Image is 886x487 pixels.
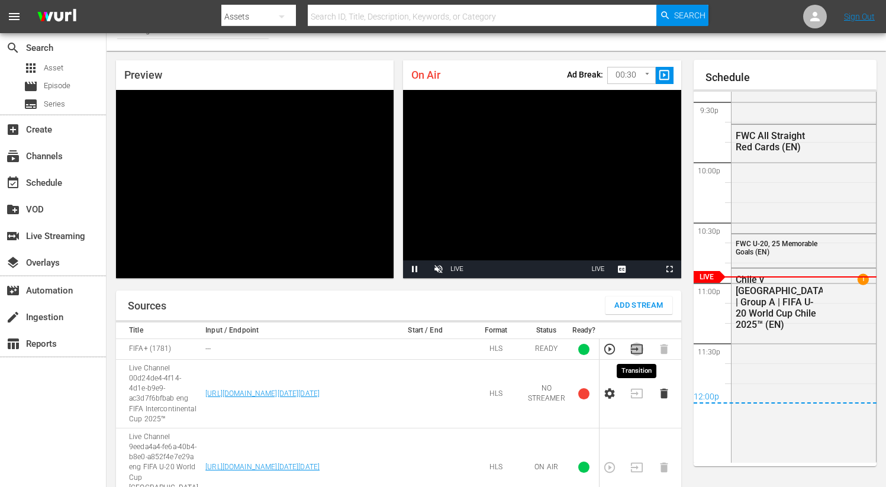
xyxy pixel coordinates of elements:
td: Live Channel 00d24de4-4f14-4d1e-b9e9-ac3d7f6bfbab eng FIFA Intercontinental Cup 2025™ [116,360,202,428]
span: Asset [44,62,63,74]
button: Pause [403,260,427,278]
button: Add Stream [605,296,672,314]
img: ans4CAIJ8jUAAAAAAAAAAAAAAAAAAAAAAAAgQb4GAAAAAAAAAAAAAAAAAAAAAAAAJMjXAAAAAAAAAAAAAAAAAAAAAAAAgAT5G... [28,3,85,31]
button: Seek to live, currently playing live [587,260,610,278]
th: Input / Endpoint [202,322,383,339]
span: Live Streaming [6,229,20,243]
th: Title [116,322,202,339]
button: Unmute [427,260,450,278]
span: Ingestion [6,310,20,324]
h1: Schedule [705,72,877,83]
div: 00:30 [607,64,656,86]
span: Search [674,5,705,26]
div: FWC All Straight Red Cards (EN) [736,130,823,153]
a: [URL][DOMAIN_NAME][DATE][DATE] [205,463,320,471]
button: Fullscreen [658,260,681,278]
span: Preview [124,69,162,81]
span: Search [6,41,20,55]
button: Delete [658,387,671,400]
h1: Sources [128,300,166,312]
span: FWC U-20, 25 Memorable Goals (EN) [736,240,817,256]
div: Video Player [116,90,394,278]
span: Asset [24,61,38,75]
td: HLS [468,360,524,428]
div: 12:00p [694,392,877,404]
span: Series [44,98,65,110]
span: Series [24,97,38,111]
span: Automation [6,283,20,298]
div: Chile v [GEOGRAPHIC_DATA] | Group A | FIFA U-20 World Cup Chile 2025™ (EN) [736,274,823,330]
span: menu [7,9,21,24]
th: Format [468,322,524,339]
button: Search [656,5,708,26]
span: Add Stream [614,299,663,312]
a: Sign Out [844,12,875,21]
a: [URL][DOMAIN_NAME][DATE][DATE] [205,389,320,398]
div: LIVE [450,260,463,278]
th: Status [524,322,569,339]
td: NO STREAMER [524,360,569,428]
span: Episode [24,79,38,93]
button: Picture-in-Picture [634,260,658,278]
span: On Air [411,69,440,81]
button: Configure [603,387,616,400]
span: slideshow_sharp [658,69,671,82]
span: Overlays [6,256,20,270]
span: Reports [6,337,20,351]
th: Ready? [569,322,600,339]
td: HLS [468,339,524,360]
button: Captions [610,260,634,278]
span: Channels [6,149,20,163]
p: Ad Break: [567,70,603,79]
td: --- [202,339,383,360]
div: Video Player [403,90,681,278]
span: VOD [6,202,20,217]
span: 1 [858,274,869,285]
td: READY [524,339,569,360]
span: Episode [44,80,70,92]
span: Create [6,122,20,137]
button: Preview Stream [603,343,616,356]
span: LIVE [592,266,605,272]
td: FIFA+ (1781) [116,339,202,360]
th: Start / End [383,322,468,339]
span: Schedule [6,176,20,190]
